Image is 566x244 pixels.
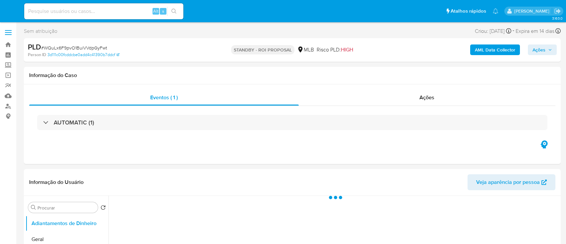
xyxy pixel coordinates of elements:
b: PLD [28,41,41,52]
span: HIGH [341,46,353,53]
span: Alt [153,8,158,14]
p: STANDBY - ROI PROPOSAL [231,45,294,54]
button: search-icon [167,7,181,16]
b: AML Data Collector [475,44,515,55]
div: AUTOMATIC (1) [37,115,547,130]
a: Sair [554,8,561,15]
span: Ações [419,94,434,101]
button: Adiantamentos de Dinheiro [26,215,108,231]
div: Criou: [DATE] [475,27,511,36]
span: Expira em 14 dias [516,28,554,35]
h3: AUTOMATIC (1) [54,119,94,126]
span: Risco PLD: [317,46,353,53]
a: 3d111c00fcddcbe0add4c41390b7ddcf [47,52,119,58]
input: Pesquise usuários ou casos... [24,7,183,16]
b: Person ID [28,52,46,58]
span: Veja aparência por pessoa [476,174,540,190]
button: Ações [528,44,557,55]
span: Sem atribuição [24,28,57,35]
button: Retornar ao pedido padrão [100,205,106,212]
span: Eventos ( 1 ) [150,94,178,101]
p: carlos.guerra@mercadopago.com.br [514,8,552,14]
span: # WQuLx6F9pvO1BuiVVdpGyFwt [41,44,107,51]
input: Procurar [37,205,95,211]
span: - [513,27,514,36]
span: Ações [533,44,545,55]
a: Notificações [493,8,498,14]
button: Veja aparência por pessoa [468,174,555,190]
div: MLB [297,46,314,53]
button: Procurar [31,205,36,210]
h1: Informação do Usuário [29,179,84,186]
h1: Informação do Caso [29,72,555,79]
span: s [162,8,164,14]
span: Atalhos rápidos [451,8,486,15]
button: AML Data Collector [470,44,520,55]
